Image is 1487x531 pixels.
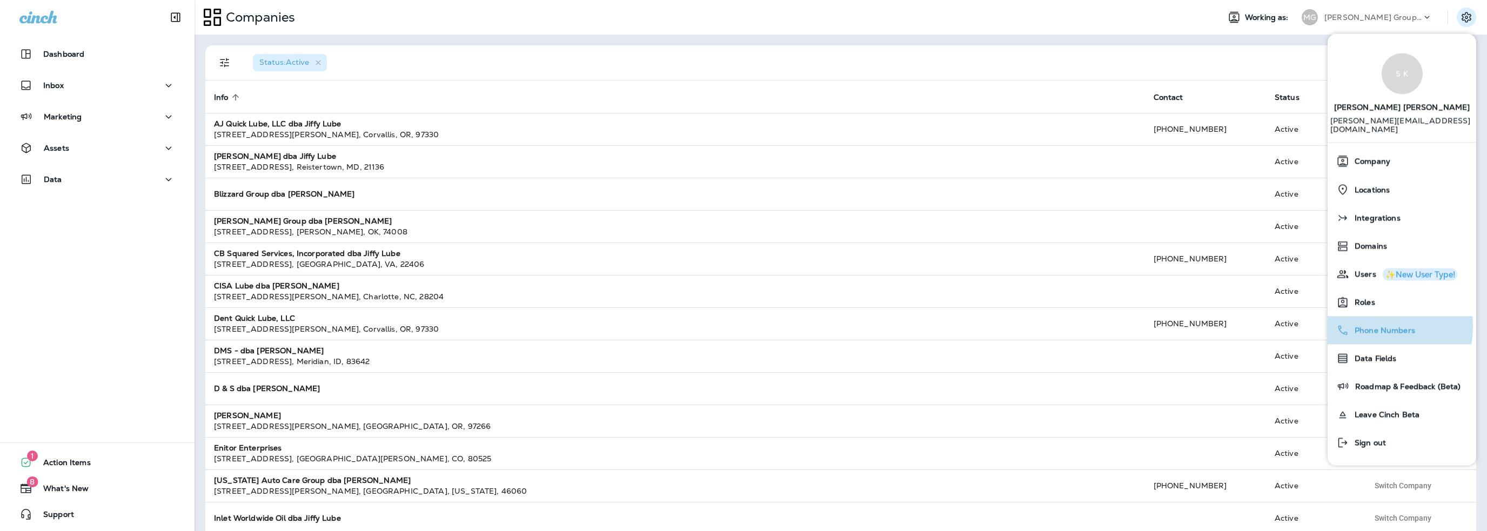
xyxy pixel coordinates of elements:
[44,144,69,152] p: Assets
[1328,232,1476,260] button: Domains
[43,81,64,90] p: Inbox
[1349,411,1419,420] span: Leave Cinch Beta
[1324,13,1422,22] p: [PERSON_NAME] Group dba [PERSON_NAME]
[1332,347,1472,369] a: Data Fields
[259,57,309,67] span: Status : Active
[1145,469,1266,502] td: [PHONE_NUMBER]
[1332,150,1472,172] a: Company
[214,162,1136,172] div: [STREET_ADDRESS] , Reistertown , MD , 21136
[1332,291,1472,313] a: Roles
[1332,319,1472,341] a: Phone Numbers
[214,421,1136,432] div: [STREET_ADDRESS][PERSON_NAME] , [GEOGRAPHIC_DATA] , OR , 97266
[1266,145,1360,178] td: Active
[1328,428,1476,456] button: Sign out
[1275,93,1300,102] span: Status
[1266,372,1360,405] td: Active
[11,137,184,159] button: Assets
[1369,478,1437,494] button: Switch Company
[1145,243,1266,275] td: [PHONE_NUMBER]
[1332,263,1472,285] a: Users✨New User Type!
[214,291,1136,302] div: [STREET_ADDRESS][PERSON_NAME] , Charlotte , NC , 28204
[1383,268,1457,281] button: ✨New User Type!
[1334,94,1470,116] span: [PERSON_NAME] [PERSON_NAME]
[1328,260,1476,288] button: Users✨New User Type!
[214,356,1136,367] div: [STREET_ADDRESS] , Meridian , ID , 83642
[1266,307,1360,340] td: Active
[1145,113,1266,145] td: [PHONE_NUMBER]
[214,324,1136,334] div: [STREET_ADDRESS][PERSON_NAME] , Corvallis , OR , 97330
[1349,270,1376,279] span: Users
[214,226,1136,237] div: [STREET_ADDRESS] , [PERSON_NAME] , OK , 74008
[1328,400,1476,428] button: Leave Cinch Beta
[26,476,38,487] span: 8
[214,52,236,73] button: Filters
[1328,175,1476,204] button: Locations
[214,119,341,129] strong: AJ Quick Lube, LLC dba Jiffy Lube
[214,384,320,393] strong: D & S dba [PERSON_NAME]
[214,216,392,226] strong: [PERSON_NAME] Group dba [PERSON_NAME]
[1266,340,1360,372] td: Active
[1275,92,1314,102] span: Status
[214,443,282,453] strong: Enitor Enterprises
[27,451,38,461] span: 1
[1385,271,1455,279] div: ✨New User Type!
[1328,147,1476,175] button: Company
[214,486,1136,496] div: [STREET_ADDRESS][PERSON_NAME] , [GEOGRAPHIC_DATA] , [US_STATE] , 46060
[43,50,84,58] p: Dashboard
[214,259,1136,270] div: [STREET_ADDRESS] , [GEOGRAPHIC_DATA] , VA , 22406
[222,9,295,25] p: Companies
[1302,9,1318,25] div: MG
[1375,514,1431,522] span: Switch Company
[214,189,354,199] strong: Blizzard Group dba [PERSON_NAME]
[32,510,74,523] span: Support
[1266,437,1360,469] td: Active
[1349,326,1415,335] span: Phone Numbers
[1328,372,1476,400] button: Roadmap & Feedback (Beta)
[1266,405,1360,437] td: Active
[1328,288,1476,316] button: Roles
[11,43,184,65] button: Dashboard
[1349,439,1386,448] span: Sign out
[1332,375,1472,397] a: Roadmap & Feedback (Beta)
[1349,298,1375,307] span: Roles
[11,106,184,127] button: Marketing
[11,452,184,473] button: 1Action Items
[1266,275,1360,307] td: Active
[11,478,184,499] button: 8What's New
[1369,510,1437,526] button: Switch Company
[214,411,281,420] strong: [PERSON_NAME]
[214,453,1136,464] div: [STREET_ADDRESS] , [GEOGRAPHIC_DATA][PERSON_NAME] , CO , 80525
[253,54,327,71] div: Status:Active
[1349,354,1397,364] span: Data Fields
[1328,316,1476,344] button: Phone Numbers
[1330,116,1474,142] p: [PERSON_NAME][EMAIL_ADDRESS][DOMAIN_NAME]
[214,92,243,102] span: Info
[11,169,184,190] button: Data
[1145,307,1266,340] td: [PHONE_NUMBER]
[1245,13,1291,22] span: Working as:
[214,129,1136,140] div: [STREET_ADDRESS][PERSON_NAME] , Corvallis , OR , 97330
[214,346,324,355] strong: DMS - dba [PERSON_NAME]
[1332,178,1472,200] a: Locations
[32,458,91,471] span: Action Items
[160,6,191,28] button: Collapse Sidebar
[44,175,62,184] p: Data
[1154,93,1183,102] span: Contact
[1154,92,1197,102] span: Contact
[1349,157,1390,166] span: Company
[1328,344,1476,372] button: Data Fields
[1350,382,1461,392] span: Roadmap & Feedback (Beta)
[44,112,82,121] p: Marketing
[1266,210,1360,243] td: Active
[1266,243,1360,275] td: Active
[1332,235,1472,257] a: Domains
[32,484,89,497] span: What's New
[1266,113,1360,145] td: Active
[11,75,184,96] button: Inbox
[214,151,336,161] strong: [PERSON_NAME] dba Jiffy Lube
[214,281,339,291] strong: CISA Lube dba [PERSON_NAME]
[1332,207,1472,228] a: Integrations
[1328,42,1476,142] a: S K[PERSON_NAME] [PERSON_NAME] [PERSON_NAME][EMAIL_ADDRESS][DOMAIN_NAME]
[1266,469,1360,502] td: Active
[214,93,229,102] span: Info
